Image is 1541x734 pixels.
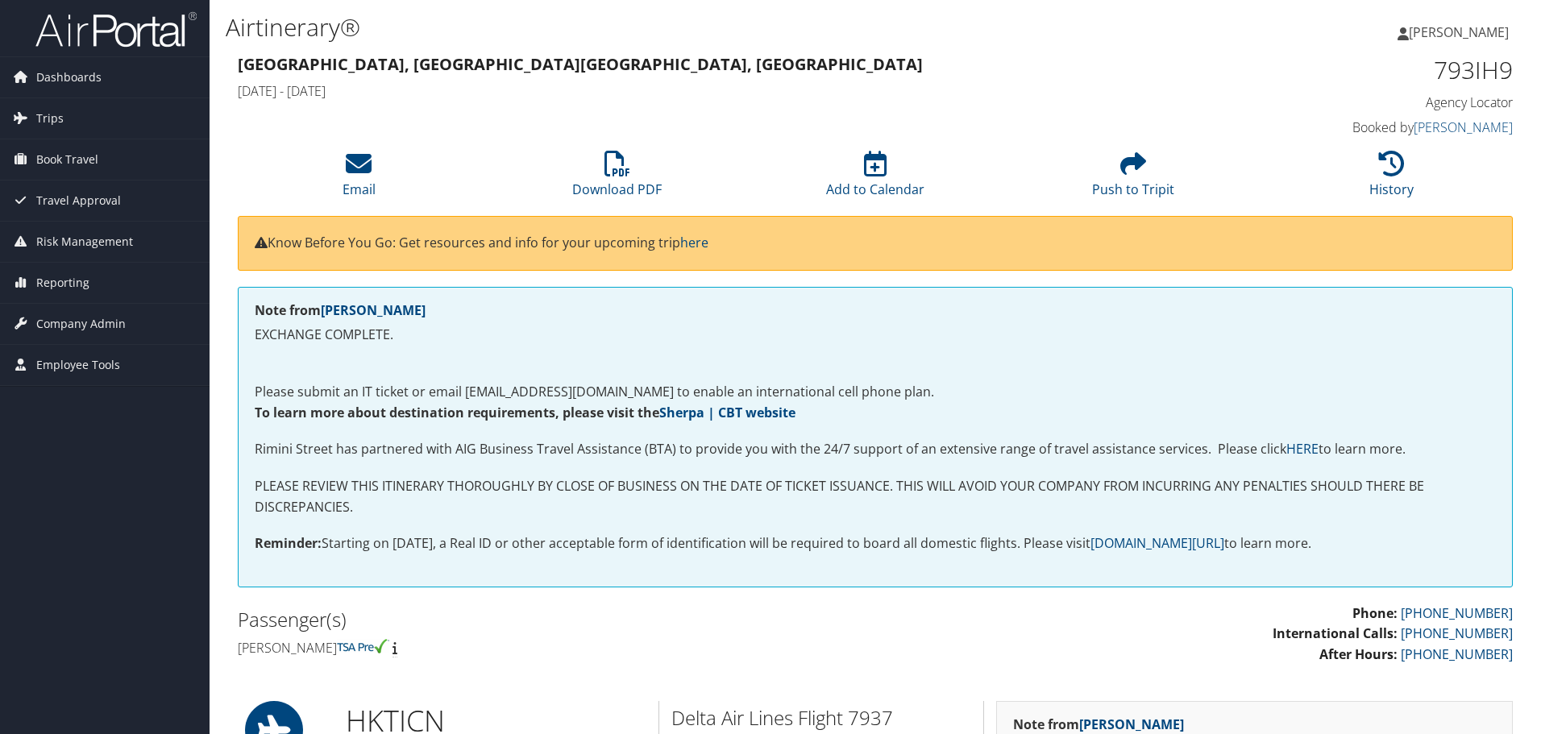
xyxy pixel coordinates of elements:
[1286,440,1319,458] a: HERE
[36,139,98,180] span: Book Travel
[36,180,121,221] span: Travel Approval
[36,263,89,303] span: Reporting
[1398,8,1525,56] a: [PERSON_NAME]
[36,98,64,139] span: Trips
[255,325,1496,346] p: EXCHANGE COMPLETE.
[255,362,1496,424] p: Please submit an IT ticket or email [EMAIL_ADDRESS][DOMAIN_NAME] to enable an international cell ...
[1092,160,1174,198] a: Push to Tripit
[321,301,426,319] a: [PERSON_NAME]
[1401,645,1513,663] a: [PHONE_NUMBER]
[255,439,1496,460] p: Rimini Street has partnered with AIG Business Travel Assistance (BTA) to provide you with the 24/...
[1090,534,1224,552] a: [DOMAIN_NAME][URL]
[826,160,924,198] a: Add to Calendar
[238,82,1188,100] h4: [DATE] - [DATE]
[337,639,389,653] img: tsa-precheck.png
[659,404,795,421] a: Sherpa | CBT website
[255,301,426,319] strong: Note from
[255,534,322,552] strong: Reminder:
[1401,624,1513,642] a: [PHONE_NUMBER]
[36,222,133,262] span: Risk Management
[255,533,1496,554] p: Starting on [DATE], a Real ID or other acceptable form of identification will be required to boar...
[1319,645,1398,663] strong: After Hours:
[1409,23,1509,41] span: [PERSON_NAME]
[36,57,102,97] span: Dashboards
[255,404,795,421] strong: To learn more about destination requirements, please visit the
[572,160,662,198] a: Download PDF
[255,476,1496,517] p: PLEASE REVIEW THIS ITINERARY THOROUGHLY BY CLOSE OF BUSINESS ON THE DATE OF TICKET ISSUANCE. THIS...
[36,304,126,344] span: Company Admin
[1273,624,1398,642] strong: International Calls:
[255,233,1496,254] p: Know Before You Go: Get resources and info for your upcoming trip
[1079,715,1184,733] a: [PERSON_NAME]
[226,10,1092,44] h1: Airtinerary®
[238,639,863,657] h4: [PERSON_NAME]
[1352,604,1398,622] strong: Phone:
[671,704,971,732] h2: Delta Air Lines Flight 7937
[1414,118,1513,136] a: [PERSON_NAME]
[1013,715,1184,733] strong: Note from
[238,606,863,633] h2: Passenger(s)
[1212,53,1513,87] h1: 793IH9
[1369,160,1414,198] a: History
[36,345,120,385] span: Employee Tools
[1401,604,1513,622] a: [PHONE_NUMBER]
[680,234,708,251] a: here
[238,53,923,75] strong: [GEOGRAPHIC_DATA], [GEOGRAPHIC_DATA] [GEOGRAPHIC_DATA], [GEOGRAPHIC_DATA]
[343,160,376,198] a: Email
[1212,93,1513,111] h4: Agency Locator
[1212,118,1513,136] h4: Booked by
[35,10,197,48] img: airportal-logo.png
